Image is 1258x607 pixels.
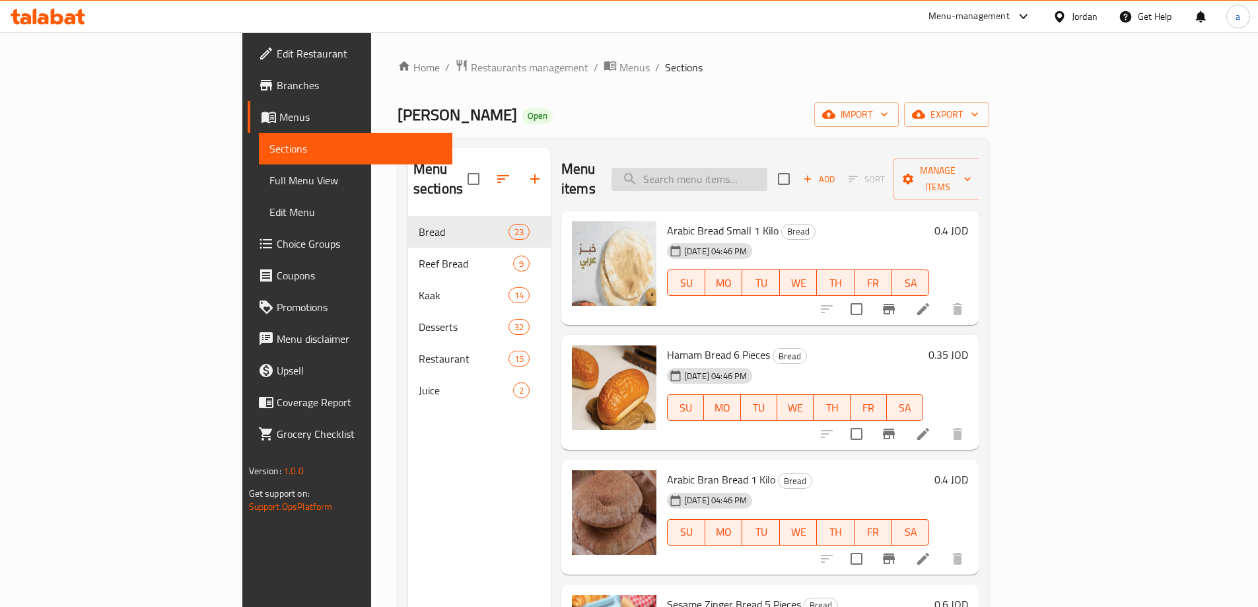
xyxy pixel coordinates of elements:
[742,269,780,296] button: TU
[705,519,743,546] button: MO
[514,384,529,397] span: 2
[782,224,815,239] span: Bread
[928,9,1010,24] div: Menu-management
[419,351,508,367] span: Restaurant
[398,59,990,76] nav: breadcrumb
[509,321,529,334] span: 32
[612,168,767,191] input: search
[277,77,442,93] span: Branches
[915,551,931,567] a: Edit menu item
[1236,9,1240,24] span: a
[897,273,925,293] span: SA
[248,101,452,133] a: Menus
[283,462,304,480] span: 1.0.0
[801,172,837,187] span: Add
[705,269,743,296] button: MO
[277,236,442,252] span: Choice Groups
[277,426,442,442] span: Grocery Checklist
[561,159,596,199] h2: Menu items
[673,398,699,417] span: SU
[667,519,705,546] button: SU
[248,260,452,291] a: Coupons
[259,133,452,164] a: Sections
[873,418,905,450] button: Branch-specific-item
[679,494,752,507] span: [DATE] 04:46 PM
[419,224,508,240] span: Bread
[892,398,918,417] span: SA
[665,59,703,75] span: Sections
[904,102,989,127] button: export
[892,269,930,296] button: SA
[277,268,442,283] span: Coupons
[398,100,517,129] span: [PERSON_NAME]
[249,498,333,515] a: Support.OpsPlatform
[915,426,931,442] a: Edit menu item
[904,162,971,196] span: Manage items
[783,398,808,417] span: WE
[742,519,780,546] button: TU
[814,394,850,421] button: TH
[704,394,740,421] button: MO
[817,519,855,546] button: TH
[277,299,442,315] span: Promotions
[508,224,530,240] div: items
[785,273,812,293] span: WE
[419,382,513,398] span: Juice
[817,269,855,296] button: TH
[777,394,814,421] button: WE
[604,59,650,76] a: Menus
[513,382,530,398] div: items
[508,287,530,303] div: items
[746,398,772,417] span: TU
[667,221,779,240] span: Arabic Bread Small 1 Kilo
[673,273,700,293] span: SU
[843,420,870,448] span: Select to update
[679,370,752,382] span: [DATE] 04:46 PM
[248,291,452,323] a: Promotions
[780,519,818,546] button: WE
[408,216,551,248] div: Bread23
[408,248,551,279] div: Reef Bread9
[1072,9,1098,24] div: Jordan
[840,169,893,190] span: Select section first
[860,522,887,542] span: FR
[843,545,870,573] span: Select to update
[408,311,551,343] div: Desserts32
[748,273,775,293] span: TU
[419,256,513,271] span: Reef Bread
[778,473,812,489] div: Bread
[619,59,650,75] span: Menus
[419,287,508,303] div: Kaak
[915,106,979,123] span: export
[892,519,930,546] button: SA
[798,169,840,190] button: Add
[942,543,973,575] button: delete
[679,245,752,258] span: [DATE] 04:46 PM
[709,398,735,417] span: MO
[572,470,656,555] img: Arabic Bran Bread 1 Kilo
[822,522,849,542] span: TH
[873,293,905,325] button: Branch-specific-item
[408,375,551,406] div: Juice2
[748,522,775,542] span: TU
[487,163,519,195] span: Sort sections
[741,394,777,421] button: TU
[419,319,508,335] span: Desserts
[514,258,529,270] span: 9
[773,348,807,364] div: Bread
[277,363,442,378] span: Upsell
[269,204,442,220] span: Edit Menu
[814,102,899,127] button: import
[408,279,551,311] div: Kaak14
[519,163,551,195] button: Add section
[572,221,656,306] img: Arabic Bread Small 1 Kilo
[873,543,905,575] button: Branch-specific-item
[934,221,968,240] h6: 0.4 JOD
[711,522,738,542] span: MO
[915,301,931,317] a: Edit menu item
[655,59,660,75] li: /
